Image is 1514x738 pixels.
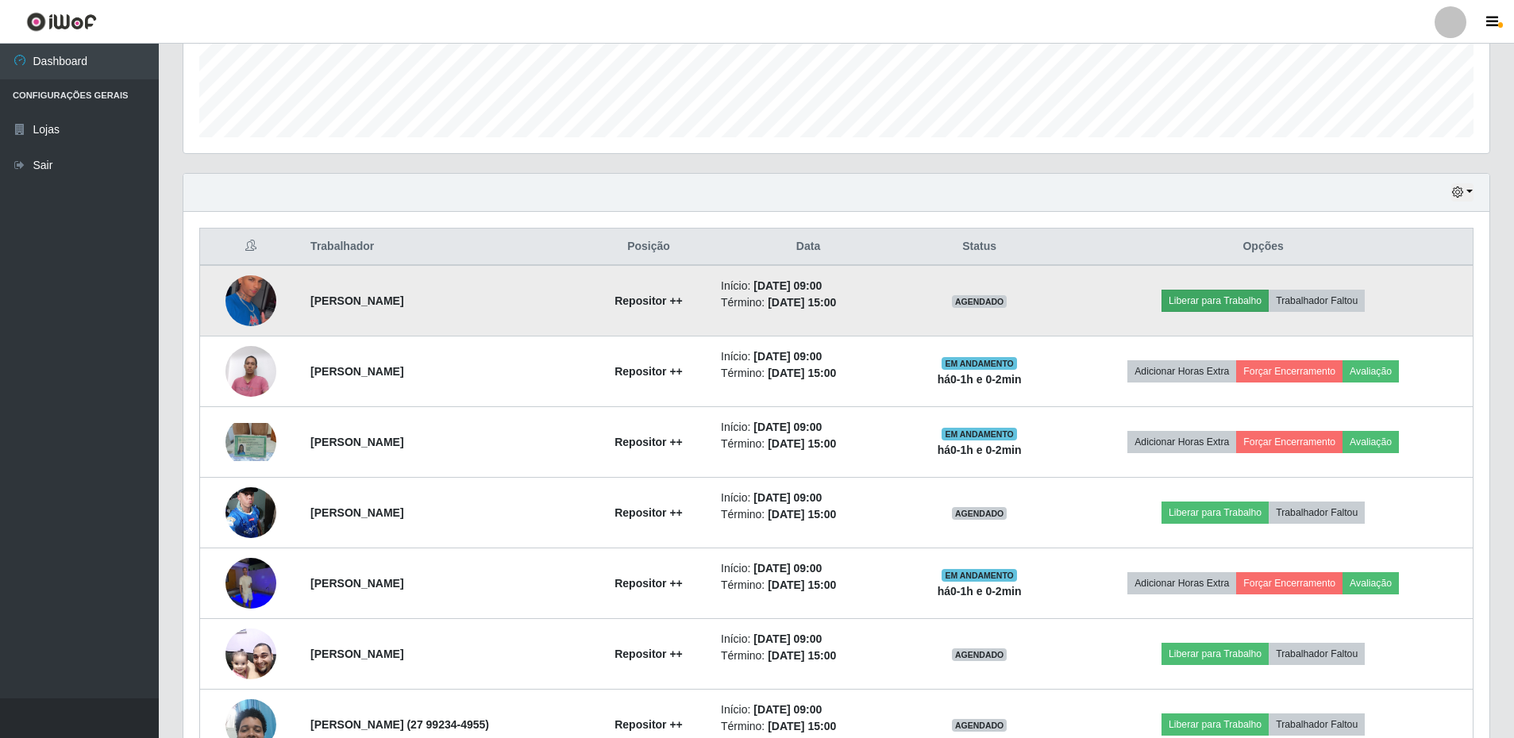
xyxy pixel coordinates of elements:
[614,718,683,731] strong: Repositor ++
[586,229,711,266] th: Posição
[1127,572,1236,594] button: Adicionar Horas Extra
[721,419,896,436] li: Início:
[614,436,683,448] strong: Repositor ++
[1127,431,1236,453] button: Adicionar Horas Extra
[614,648,683,660] strong: Repositor ++
[942,569,1017,582] span: EM ANDAMENTO
[310,294,403,307] strong: [PERSON_NAME]
[942,428,1017,440] span: EM ANDAMENTO
[721,577,896,594] li: Término:
[952,507,1007,520] span: AGENDADO
[768,296,836,309] time: [DATE] 15:00
[225,423,276,461] img: 1752013122469.jpeg
[310,506,403,519] strong: [PERSON_NAME]
[225,337,276,405] img: 1751500002746.jpeg
[721,560,896,577] li: Início:
[721,365,896,382] li: Término:
[1269,713,1365,736] button: Trabalhador Faltou
[938,444,1022,456] strong: há 0-1 h e 0-2 min
[768,578,836,591] time: [DATE] 15:00
[952,719,1007,732] span: AGENDADO
[952,295,1007,308] span: AGENDADO
[721,718,896,735] li: Término:
[721,436,896,452] li: Término:
[225,620,276,687] img: 1753143991277.jpeg
[721,701,896,718] li: Início:
[938,373,1022,386] strong: há 0-1 h e 0-2 min
[942,357,1017,370] span: EM ANDAMENTO
[310,648,403,660] strong: [PERSON_NAME]
[753,421,822,433] time: [DATE] 09:00
[1343,360,1399,382] button: Avaliação
[721,278,896,294] li: Início:
[310,577,403,590] strong: [PERSON_NAME]
[225,549,276,617] img: 1754318769474.jpeg
[1162,713,1269,736] button: Liberar para Trabalho
[614,365,683,378] strong: Repositor ++
[1054,229,1473,266] th: Opções
[1162,290,1269,312] button: Liberar para Trabalho
[768,720,836,732] time: [DATE] 15:00
[1236,572,1343,594] button: Forçar Encerramento
[768,437,836,450] time: [DATE] 15:00
[753,491,822,504] time: [DATE] 09:00
[952,648,1007,661] span: AGENDADO
[721,348,896,365] li: Início:
[1236,360,1343,382] button: Forçar Encerramento
[310,436,403,448] strong: [PERSON_NAME]
[753,632,822,645] time: [DATE] 09:00
[1269,502,1365,524] button: Trabalhador Faltou
[753,279,822,292] time: [DATE] 09:00
[1269,643,1365,665] button: Trabalhador Faltou
[614,294,683,307] strong: Repositor ++
[225,258,276,344] img: 1749817019401.jpeg
[938,585,1022,598] strong: há 0-1 h e 0-2 min
[1162,643,1269,665] button: Liberar para Trabalho
[721,506,896,523] li: Término:
[614,577,683,590] strong: Repositor ++
[721,294,896,311] li: Término:
[768,367,836,379] time: [DATE] 15:00
[768,649,836,662] time: [DATE] 15:00
[721,631,896,648] li: Início:
[26,12,97,32] img: CoreUI Logo
[1343,431,1399,453] button: Avaliação
[310,718,489,731] strong: [PERSON_NAME] (27 99234-4955)
[1127,360,1236,382] button: Adicionar Horas Extra
[1343,572,1399,594] button: Avaliação
[905,229,1054,266] th: Status
[301,229,586,266] th: Trabalhador
[711,229,905,266] th: Data
[1236,431,1343,453] button: Forçar Encerramento
[753,703,822,716] time: [DATE] 09:00
[721,648,896,664] li: Término:
[225,479,276,546] img: 1752777150518.jpeg
[768,508,836,521] time: [DATE] 15:00
[753,350,822,363] time: [DATE] 09:00
[310,365,403,378] strong: [PERSON_NAME]
[1162,502,1269,524] button: Liberar para Trabalho
[721,490,896,506] li: Início:
[1269,290,1365,312] button: Trabalhador Faltou
[753,562,822,575] time: [DATE] 09:00
[614,506,683,519] strong: Repositor ++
